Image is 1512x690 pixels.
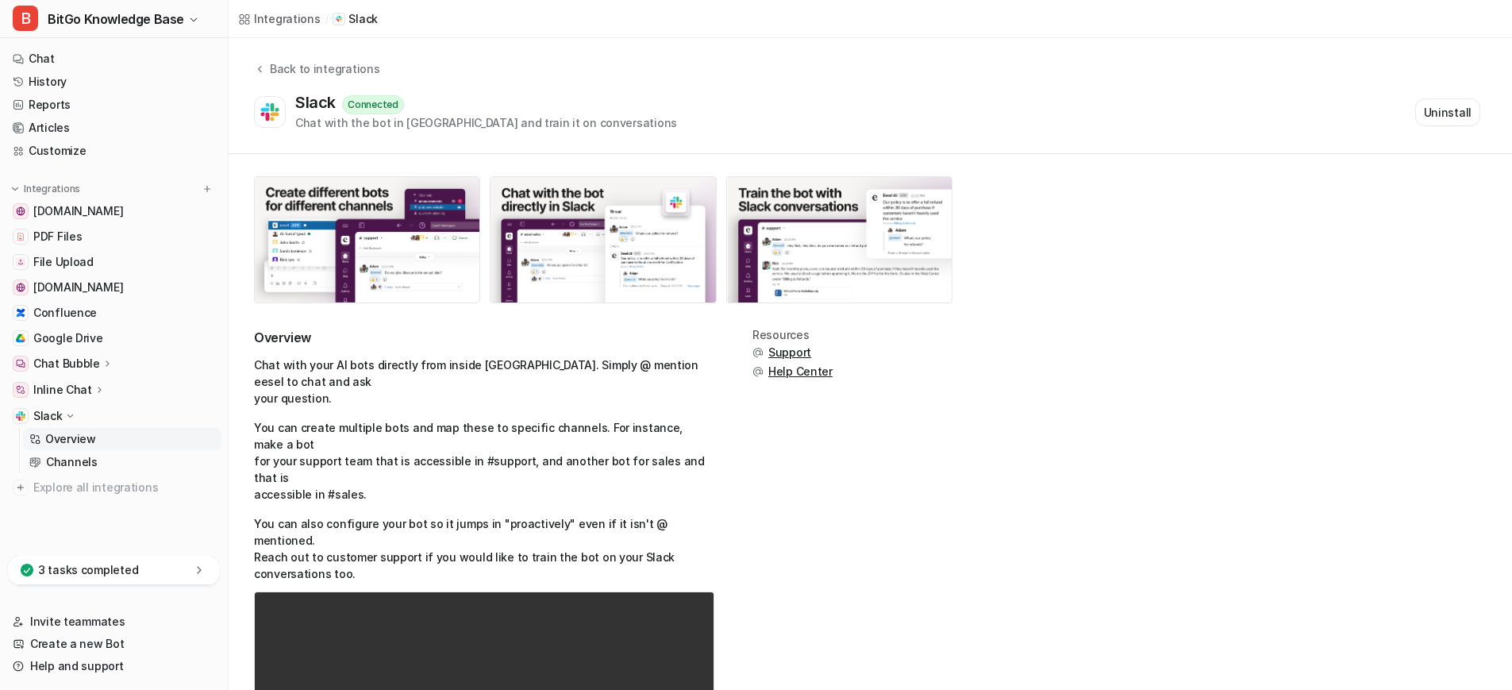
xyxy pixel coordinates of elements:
[254,60,379,93] button: Back to integrations
[33,356,100,372] p: Chat Bubble
[6,655,221,677] a: Help and support
[16,206,25,216] img: www.bitgo.com
[45,431,96,447] p: Overview
[254,515,714,582] p: You can also configure your bot so it jumps in "proactively" even if it isn't @ mentioned. Reach ...
[33,475,215,500] span: Explore all integrations
[33,203,123,219] span: [DOMAIN_NAME]
[295,93,342,112] div: Slack
[13,480,29,495] img: explore all integrations
[6,48,221,70] a: Chat
[38,562,138,578] p: 3 tasks completed
[33,305,97,321] span: Confluence
[6,251,221,273] a: File UploadFile Upload
[752,364,833,380] button: Help Center
[48,8,184,30] span: BitGo Knowledge Base
[768,345,811,360] span: Support
[23,451,221,473] a: Channels
[342,95,404,114] div: Connected
[33,330,103,346] span: Google Drive
[752,329,833,341] div: Resources
[333,11,378,27] a: Slack iconSlack
[16,411,25,421] img: Slack
[33,279,123,295] span: [DOMAIN_NAME]
[33,229,82,245] span: PDF Files
[33,382,92,398] p: Inline Chat
[23,428,221,450] a: Overview
[254,329,714,347] h2: Overview
[752,366,764,377] img: support.svg
[6,140,221,162] a: Customize
[202,183,213,195] img: menu_add.svg
[16,283,25,292] img: developers.bitgo.com
[254,10,321,27] div: Integrations
[13,6,38,31] span: B
[6,611,221,633] a: Invite teammates
[265,60,379,77] div: Back to integrations
[768,364,833,380] span: Help Center
[752,347,764,358] img: support.svg
[33,408,63,424] p: Slack
[24,183,80,195] p: Integrations
[295,114,677,131] div: Chat with the bot in [GEOGRAPHIC_DATA] and train it on conversations
[6,302,221,324] a: ConfluenceConfluence
[16,385,25,395] img: Inline Chat
[254,357,714,407] p: Chat with your AI bots directly from inside [GEOGRAPHIC_DATA]. Simply @ mention eesel to chat and...
[16,257,25,267] img: File Upload
[33,254,94,270] span: File Upload
[16,232,25,241] img: PDF Files
[46,454,98,470] p: Channels
[16,359,25,368] img: Chat Bubble
[16,308,25,318] img: Confluence
[6,276,221,299] a: developers.bitgo.com[DOMAIN_NAME]
[6,117,221,139] a: Articles
[6,226,221,248] a: PDF FilesPDF Files
[10,183,21,195] img: expand menu
[16,333,25,343] img: Google Drive
[6,200,221,222] a: www.bitgo.com[DOMAIN_NAME]
[325,12,329,26] span: /
[6,181,85,197] button: Integrations
[1415,98,1480,126] button: Uninstall
[6,94,221,116] a: Reports
[335,14,343,24] img: Slack icon
[6,327,221,349] a: Google DriveGoogle Drive
[258,98,282,126] img: Slack logo
[6,476,221,499] a: Explore all integrations
[238,10,321,27] a: Integrations
[6,633,221,655] a: Create a new Bot
[752,345,833,360] button: Support
[348,11,378,27] p: Slack
[254,419,714,503] p: You can create multiple bots and map these to specific channels. For instance, make a bot for you...
[6,71,221,93] a: History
